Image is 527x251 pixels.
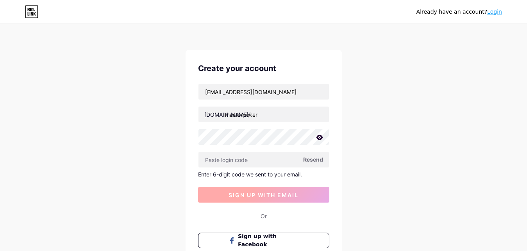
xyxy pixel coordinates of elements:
a: Login [487,9,502,15]
span: Resend [303,155,323,164]
button: sign up with email [198,187,329,203]
div: Already have an account? [416,8,502,16]
div: Or [261,212,267,220]
input: username [198,107,329,122]
input: Paste login code [198,152,329,167]
div: Enter 6-digit code we sent to your email. [198,171,329,178]
span: sign up with email [229,192,298,198]
button: Sign up with Facebook [198,233,329,248]
div: [DOMAIN_NAME]/ [204,110,250,119]
input: Email [198,84,329,100]
div: Create your account [198,62,329,74]
span: Sign up with Facebook [238,232,298,249]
